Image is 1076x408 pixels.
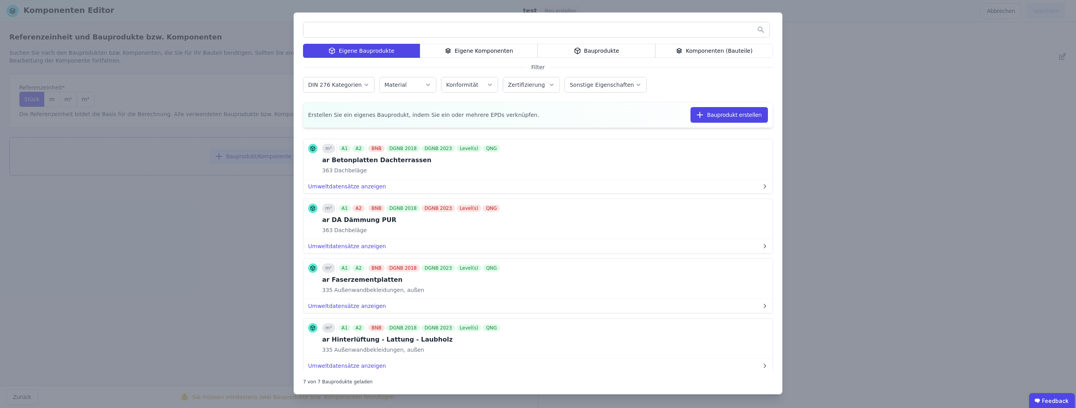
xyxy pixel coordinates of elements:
button: Zertifizierung [503,77,560,92]
button: Umweltdatensätze anzeigen [303,299,773,313]
div: A2 [352,265,365,272]
div: QNG [483,205,500,212]
div: DGNB 2023 [421,324,455,331]
label: Material [384,82,408,88]
div: DGNB 2018 [386,145,420,152]
span: 363 [322,226,333,234]
span: Außenwandbekleidungen, außen [333,346,424,354]
button: Sonstige Eigenschaften [565,77,646,92]
button: Bauprodukt erstellen [690,107,768,123]
div: Eigene Bauprodukte [303,44,420,58]
span: 335 [322,346,333,354]
div: Bauprodukte [538,44,655,58]
div: ar Faserzementplatten [322,275,502,285]
span: Dachbeläge [333,226,367,234]
button: Umweltdatensätze anzeigen [303,359,773,373]
div: DGNB 2018 [386,265,420,272]
div: QNG [483,145,500,152]
div: Level(s) [457,265,481,272]
div: m³ [322,204,335,213]
button: Material [380,77,436,92]
label: DIN 276 Kategorien [308,82,363,88]
span: Außenwandbekleidungen, außen [333,286,424,294]
div: Level(s) [457,324,481,331]
label: Konformität [446,82,480,88]
div: DGNB 2018 [386,324,420,331]
button: Konformität [441,77,498,92]
div: Eigene Komponenten [420,44,538,58]
div: Level(s) [457,145,481,152]
span: Filter [527,63,550,71]
div: A1 [339,324,351,331]
span: 335 [322,286,333,294]
div: DGNB 2023 [421,205,455,212]
div: QNG [483,265,500,272]
label: Sonstige Eigenschaften [570,82,635,88]
div: BNB [368,324,384,331]
div: A2 [352,324,365,331]
button: Umweltdatensätze anzeigen [303,239,773,253]
div: ar DA Dämmung PUR [322,215,502,225]
div: Level(s) [457,205,481,212]
div: m³ [322,323,335,333]
div: DGNB 2023 [421,145,455,152]
div: DGNB 2018 [386,205,420,212]
div: A1 [339,265,351,272]
div: QNG [483,324,500,331]
div: BNB [368,205,384,212]
div: 7 von 7 Bauprodukte geladen [303,376,373,385]
label: Zertifizierung [508,82,546,88]
div: DGNB 2023 [421,265,455,272]
div: ar Betonplatten Dachterrassen [322,156,502,165]
button: Umweltdatensätze anzeigen [303,179,773,193]
div: A2 [352,145,365,152]
div: A1 [339,145,351,152]
span: 363 [322,166,333,174]
button: DIN 276 Kategorien [303,77,374,92]
div: m² [322,263,335,273]
div: A2 [352,205,365,212]
div: m³ [322,144,335,153]
div: BNB [368,145,384,152]
div: Komponenten (Bauteile) [655,44,773,58]
div: A1 [339,205,351,212]
div: ar Hinterlüftung - Lattung - Laubholz [322,335,502,344]
div: BNB [368,265,384,272]
span: Erstellen Sie ein eigenes Bauprodukt, indem Sie ein oder mehrere EPDs verknüpfen. [308,111,539,119]
span: Dachbeläge [333,166,367,174]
